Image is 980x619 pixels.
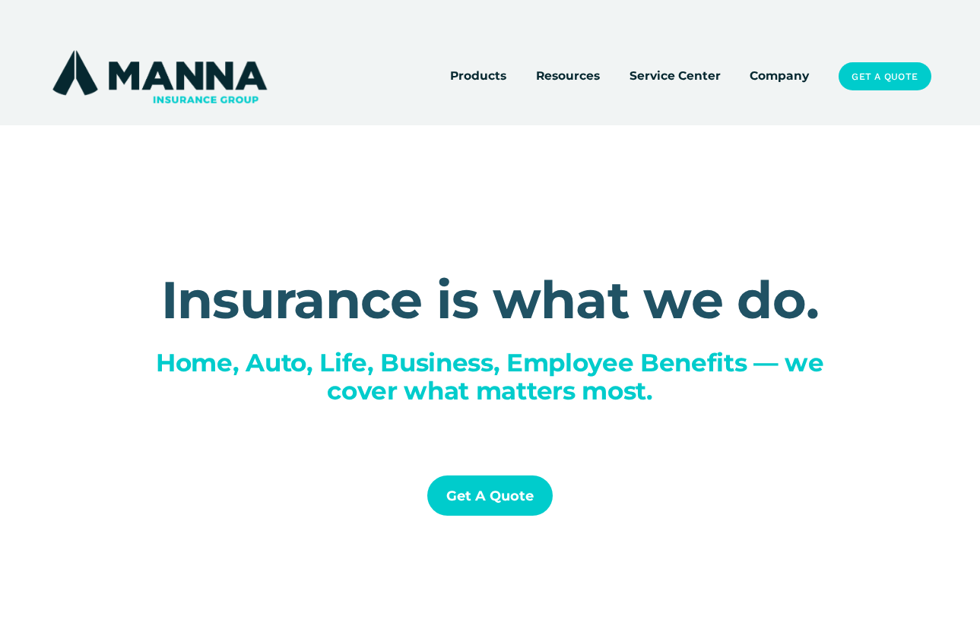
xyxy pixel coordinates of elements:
img: Manna Insurance Group [49,47,270,106]
span: Home, Auto, Life, Business, Employee Benefits — we cover what matters most. [156,347,830,406]
a: folder dropdown [450,66,506,87]
a: Company [750,66,809,87]
a: Get a Quote [839,62,931,90]
a: Get a Quote [427,475,553,516]
span: Resources [536,67,600,86]
strong: Insurance is what we do. [161,268,820,331]
a: Service Center [630,66,721,87]
a: folder dropdown [536,66,600,87]
span: Products [450,67,506,86]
